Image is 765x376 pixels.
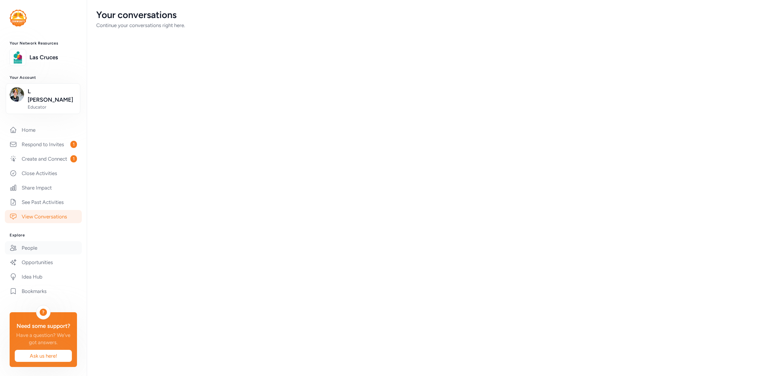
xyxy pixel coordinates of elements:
[29,53,77,62] a: Las Cruces
[20,352,67,359] span: Ask us here!
[96,22,755,29] div: Continue your conversations right here.
[5,152,82,165] a: Create and Connect1
[6,83,80,114] button: L [PERSON_NAME]Educator
[5,241,82,254] a: People
[14,331,72,346] div: Have a question? We've got answers.
[28,104,76,110] span: Educator
[28,87,76,104] span: L [PERSON_NAME]
[5,256,82,269] a: Opportunities
[14,350,72,362] button: Ask us here!
[14,322,72,330] div: Need some support?
[5,181,82,194] a: Share Impact
[5,196,82,209] a: See Past Activities
[11,51,24,64] img: logo
[40,309,47,316] div: ?
[70,141,77,148] span: 1
[96,10,755,20] div: Your conversations
[5,270,82,283] a: Idea Hub
[5,138,82,151] a: Respond to Invites1
[10,233,77,238] h3: Explore
[5,285,82,298] a: Bookmarks
[5,123,82,137] a: Home
[10,10,27,26] img: logo
[10,75,77,80] h3: Your Account
[10,41,77,46] h3: Your Network Resources
[5,167,82,180] a: Close Activities
[70,155,77,162] span: 1
[5,210,82,223] a: View Conversations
